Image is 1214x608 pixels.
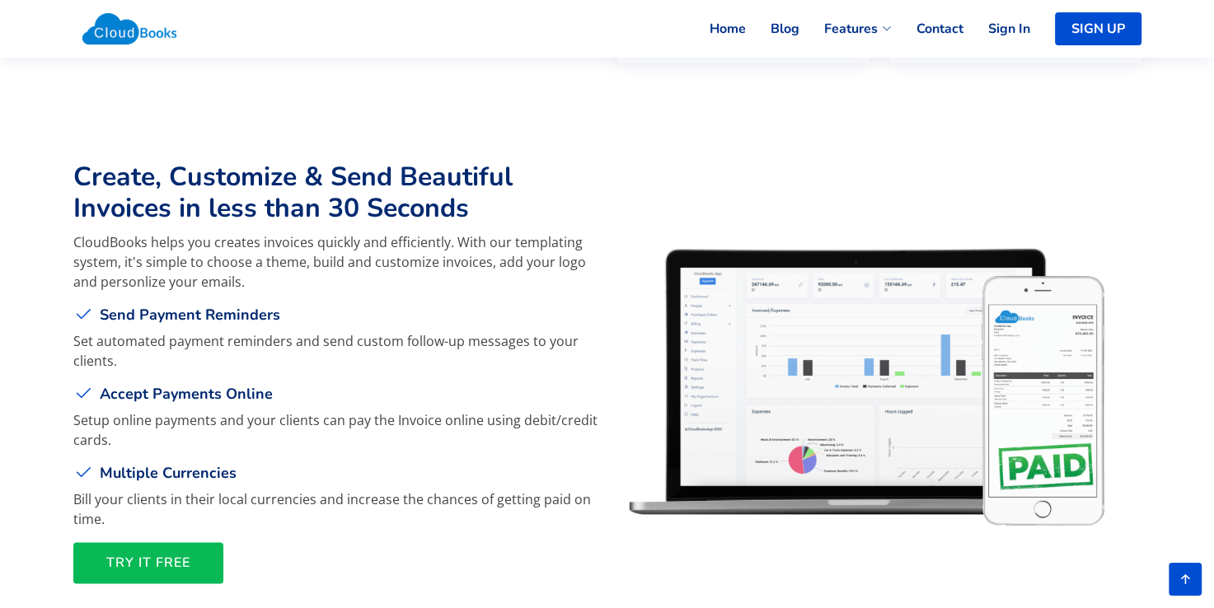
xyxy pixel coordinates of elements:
h4: Multiple Currencies [100,465,237,483]
a: Sign In [963,11,1030,47]
p: CloudBooks helps you creates invoices quickly and efficiently. With our templating system, it's s... [73,232,598,292]
p: Setup online payments and your clients can pay the Invoice online using debit/credit cards. [73,410,598,450]
h4: Accept Payments Online [100,386,273,404]
span: Features [824,19,878,39]
a: Blog [746,11,799,47]
p: Bill your clients in their local currencies and increase the chances of getting paid on time. [73,489,598,529]
h3: Create, Customize & Send Beautiful Invoices in less than 30 Seconds [73,161,598,225]
img: Cloudbooks Logo [73,4,186,54]
a: Home [685,11,746,47]
p: Set automated payment reminders and send custom follow-up messages to your clients. [73,331,598,371]
a: Features [799,11,892,47]
a: SIGN UP [1055,12,1141,45]
a: TRY IT FREE [73,542,223,583]
a: Contact [892,11,963,47]
h4: Send Payment Reminders [100,306,280,325]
